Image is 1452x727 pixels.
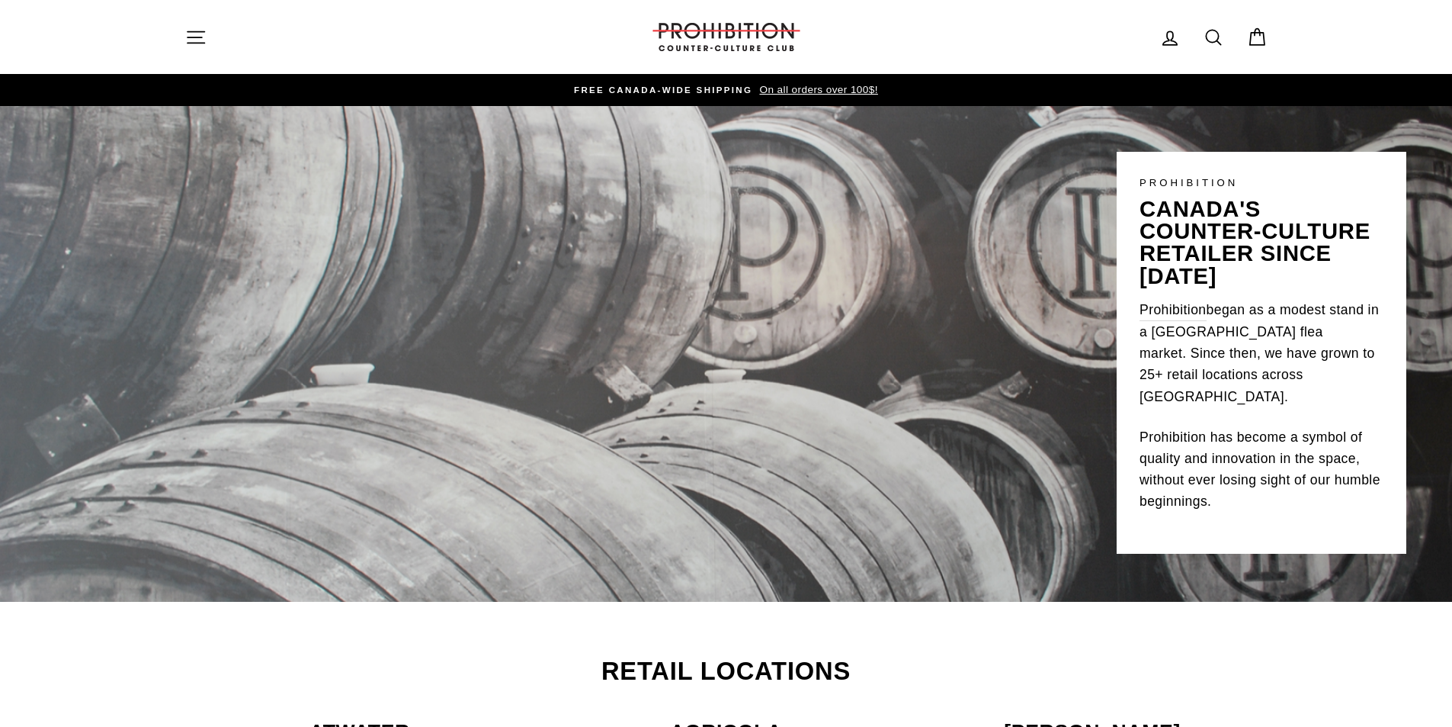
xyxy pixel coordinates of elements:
[1139,175,1383,191] p: PROHIBITION
[1139,299,1383,407] p: began as a modest stand in a [GEOGRAPHIC_DATA] flea market. Since then, we have grown to 25+ reta...
[185,659,1268,684] h2: Retail Locations
[189,82,1264,98] a: FREE CANADA-WIDE SHIPPING On all orders over 100$!
[755,84,877,95] span: On all orders over 100$!
[1139,299,1207,321] a: Prohibition
[574,85,752,95] span: FREE CANADA-WIDE SHIPPING
[1139,426,1383,513] p: Prohibition has become a symbol of quality and innovation in the space, without ever losing sight...
[650,23,803,51] img: PROHIBITION COUNTER-CULTURE CLUB
[1139,198,1383,288] p: canada's counter-culture retailer since [DATE]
